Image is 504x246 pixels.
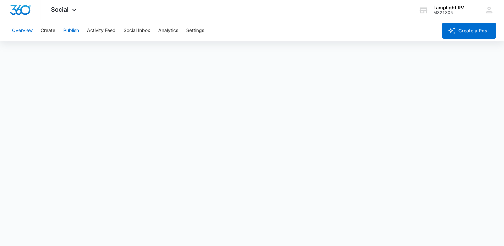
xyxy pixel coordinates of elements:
button: Activity Feed [87,20,116,41]
div: account id [433,10,464,15]
button: Analytics [158,20,178,41]
div: account name [433,5,464,10]
button: Social Inbox [124,20,150,41]
button: Overview [12,20,33,41]
span: Social [51,6,69,13]
button: Create [41,20,55,41]
button: Settings [186,20,204,41]
button: Create a Post [442,23,496,39]
button: Publish [63,20,79,41]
